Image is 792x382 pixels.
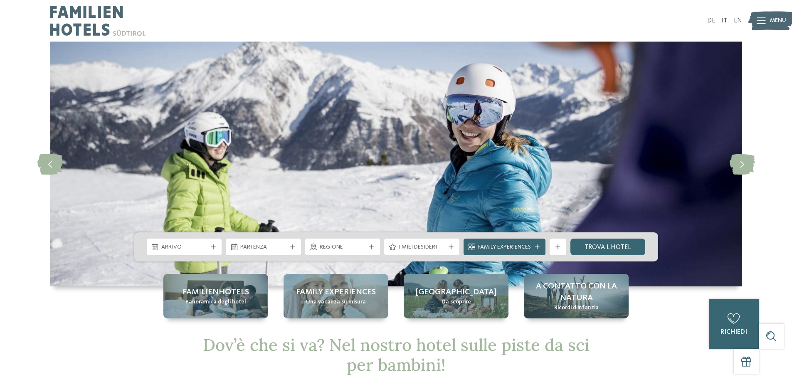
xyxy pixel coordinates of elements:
span: Dov’è che si va? Nel nostro hotel sulle piste da sci per bambini! [203,334,590,375]
a: Hotel sulle piste da sci per bambini: divertimento senza confini A contatto con la natura Ricordi... [524,274,629,318]
a: IT [721,17,728,24]
span: richiedi [720,329,747,335]
span: Menu [770,17,786,25]
img: Hotel sulle piste da sci per bambini: divertimento senza confini [50,42,742,286]
span: Partenza [240,243,286,251]
span: Arrivo [161,243,207,251]
a: EN [734,17,742,24]
span: [GEOGRAPHIC_DATA] [416,286,497,298]
a: DE [707,17,715,24]
span: Una vacanza su misura [306,298,366,306]
a: Hotel sulle piste da sci per bambini: divertimento senza confini Familienhotels Panoramica degli ... [163,274,268,318]
span: Familienhotels [183,286,249,298]
span: A contatto con la natura [532,281,620,304]
a: Hotel sulle piste da sci per bambini: divertimento senza confini [GEOGRAPHIC_DATA] Da scoprire [404,274,508,318]
span: Ricordi d’infanzia [554,304,599,312]
span: Da scoprire [442,298,471,306]
a: Hotel sulle piste da sci per bambini: divertimento senza confini Family experiences Una vacanza s... [284,274,388,318]
a: trova l’hotel [570,239,646,255]
span: Panoramica degli hotel [185,298,246,306]
a: richiedi [709,299,759,349]
span: I miei desideri [399,243,445,251]
span: Family Experiences [478,243,531,251]
span: Family experiences [296,286,376,298]
span: Regione [320,243,366,251]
